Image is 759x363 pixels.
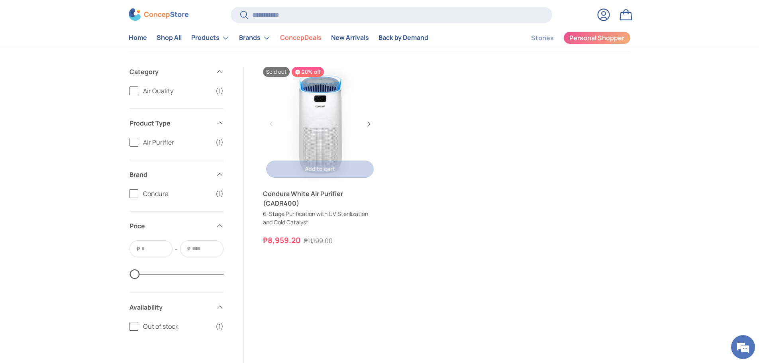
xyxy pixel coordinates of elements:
[175,244,178,254] span: -
[216,322,224,331] span: (1)
[331,30,369,46] a: New Arrivals
[136,245,141,253] span: ₱
[292,67,324,77] span: 20% off
[186,30,234,46] summary: Products
[157,30,182,46] a: Shop All
[280,30,322,46] a: ConcepDeals
[305,165,335,173] span: Add to cart
[129,118,211,128] span: Product Type
[129,293,224,322] summary: Availability
[512,30,631,46] nav: Secondary
[129,30,428,46] nav: Primary
[531,30,554,46] a: Stories
[143,86,211,96] span: Air Quality
[129,57,224,86] summary: Category
[129,221,211,231] span: Price
[234,30,275,46] summary: Brands
[216,137,224,147] span: (1)
[143,322,211,331] span: Out of stock
[129,30,147,46] a: Home
[266,161,374,178] button: Add to cart
[563,31,631,44] a: Personal Shopper
[129,160,224,189] summary: Brand
[129,109,224,137] summary: Product Type
[129,302,211,312] span: Availability
[129,170,211,179] span: Brand
[216,189,224,198] span: (1)
[143,189,211,198] span: Condura
[263,189,377,208] a: Condura White Air Purifier (CADR400)
[263,67,377,181] a: Condura White Air Purifier (CADR400)
[569,35,624,41] span: Personal Shopper
[129,212,224,240] summary: Price
[186,245,191,253] span: ₱
[263,67,290,77] span: Sold out
[379,30,428,46] a: Back by Demand
[129,9,188,21] img: ConcepStore
[216,86,224,96] span: (1)
[143,137,211,147] span: Air Purifier
[129,67,211,77] span: Category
